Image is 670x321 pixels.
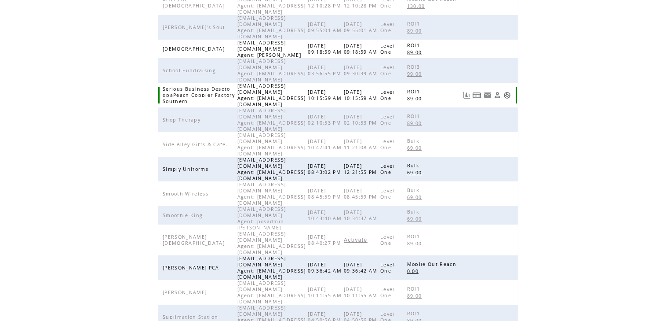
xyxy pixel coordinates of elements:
span: [EMAIL_ADDRESS][DOMAIN_NAME] Agent: [EMAIL_ADDRESS][DOMAIN_NAME] [237,132,306,157]
a: 69.00 [407,215,426,222]
span: Side Alley Gifts & Cafe. [163,141,230,148]
span: 130.00 [407,3,427,9]
span: ROI1 [407,21,422,27]
span: [EMAIL_ADDRESS][DOMAIN_NAME] Agent: [EMAIL_ADDRESS][DOMAIN_NAME] [237,107,306,132]
span: Bulk [407,187,422,193]
span: [DATE] 09:30:39 AM [344,64,380,77]
span: [DATE] 10:47:41 AM [308,138,344,151]
span: 89.00 [407,120,424,126]
span: 0.00 [407,268,421,274]
span: Level One [380,43,395,55]
span: [DATE] 12:21:55 PM [344,163,379,175]
span: Shop Therapy [163,117,203,123]
span: Level One [380,234,395,246]
span: Serious Business Desoto dbaPeach Cobbler Factory Southern [163,86,235,104]
span: [DATE] 10:34:37 AM [344,209,380,221]
span: [PERSON_NAME][EMAIL_ADDRESS][DOMAIN_NAME] Agent: [EMAIL_ADDRESS][DOMAIN_NAME] [237,225,306,255]
span: ROI1 [407,42,422,48]
span: 89.00 [407,96,424,102]
span: ROI1 [407,286,422,292]
span: 89.00 [407,28,424,34]
span: ROI1 [407,310,422,317]
a: Activate [344,237,367,243]
span: [DATE] 10:11:55 AM [308,286,344,299]
span: Level One [380,163,395,175]
span: [EMAIL_ADDRESS][DOMAIN_NAME] Agent: [EMAIL_ADDRESS][DOMAIN_NAME] [237,181,306,206]
span: Level One [380,89,395,101]
span: Simply Uniforms [163,166,211,172]
span: Level One [380,262,395,274]
span: Level One [380,21,395,33]
a: 69.00 [407,193,426,201]
span: School Fundraising [163,67,218,74]
span: Level One [380,114,395,126]
span: [EMAIL_ADDRESS][DOMAIN_NAME] Agent: [EMAIL_ADDRESS][DOMAIN_NAME] [237,280,306,305]
span: [EMAIL_ADDRESS][DOMAIN_NAME] Agent: [PERSON_NAME] [237,40,304,58]
a: 99.00 [407,70,426,77]
a: 89.00 [407,48,426,56]
span: [PERSON_NAME]'s Soul [163,24,227,30]
span: [EMAIL_ADDRESS][DOMAIN_NAME] Agent: [EMAIL_ADDRESS][DOMAIN_NAME] [237,58,306,83]
span: [EMAIL_ADDRESS][DOMAIN_NAME] Agent: [EMAIL_ADDRESS][DOMAIN_NAME] [237,15,306,40]
span: Bulk [407,209,422,215]
span: Bulk [407,162,422,169]
a: 89.00 [407,240,426,247]
span: [DATE] 09:18:59 AM [308,43,344,55]
span: Level One [380,286,395,299]
a: 130.00 [407,2,430,10]
span: 69.00 [407,194,424,200]
span: Sublimation Station [163,314,220,320]
span: 69.00 [407,170,424,176]
span: [DATE] 10:43:40 AM [308,209,344,221]
span: [PERSON_NAME][DEMOGRAPHIC_DATA] [163,234,227,246]
span: Level One [380,188,395,200]
span: ROI3 [407,64,422,70]
span: [EMAIL_ADDRESS][DOMAIN_NAME] Agent: [EMAIL_ADDRESS][DOMAIN_NAME] [237,157,306,181]
span: [DATE] 08:43:02 PM [308,163,343,175]
span: 69.00 [407,216,424,222]
span: Smooth Wireless [163,191,211,197]
span: [EMAIL_ADDRESS][DOMAIN_NAME] Agent: [EMAIL_ADDRESS][DOMAIN_NAME] [237,255,306,280]
span: 99.00 [407,71,424,77]
span: [DATE] 11:21:08 AM [344,138,380,151]
a: Resend welcome email to this user [484,91,492,99]
span: ROI1 [407,233,422,240]
span: Activate [344,237,367,243]
span: 89.00 [407,240,424,247]
span: [DATE] 02:10:53 PM [308,114,343,126]
span: ROI1 [407,89,422,95]
span: Smoothie King [163,212,205,218]
span: [DEMOGRAPHIC_DATA] [163,46,227,52]
span: [PERSON_NAME] PCA [163,265,222,271]
span: [EMAIL_ADDRESS][DOMAIN_NAME] Agent: posadmin [237,206,287,225]
span: [DATE] 10:15:59 AM [344,89,380,101]
span: Bulk [407,138,422,144]
a: View Usage [463,92,470,99]
span: [DATE] 08:40:27 PM [308,234,343,246]
span: 89.00 [407,49,424,55]
span: 89.00 [407,293,424,299]
span: [DATE] 08:45:59 PM [308,188,343,200]
a: 89.00 [407,119,426,127]
a: 89.00 [407,27,426,34]
span: [DATE] 02:10:53 PM [344,114,379,126]
a: View Bills [473,92,481,99]
span: [PERSON_NAME] [163,289,209,295]
a: 89.00 [407,292,426,299]
span: [DATE] 10:11:55 AM [344,286,380,299]
span: Level One [380,64,395,77]
span: Mobile Out Reach [407,261,459,267]
span: [DATE] 09:18:59 AM [344,43,380,55]
span: Level One [380,138,395,151]
span: [DATE] 09:55:01 AM [344,21,380,33]
span: [DATE] 09:36:42 AM [344,262,380,274]
span: [DATE] 08:45:59 PM [344,188,379,200]
a: 89.00 [407,95,426,102]
span: ROI1 [407,113,422,119]
a: 0.00 [407,267,423,275]
span: [EMAIL_ADDRESS][DOMAIN_NAME] Agent: [EMAIL_ADDRESS][DOMAIN_NAME] [237,83,306,107]
span: [DATE] 09:55:01 AM [308,21,344,33]
a: Support [503,92,511,99]
a: View Profile [494,92,501,99]
a: 69.00 [407,169,426,176]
